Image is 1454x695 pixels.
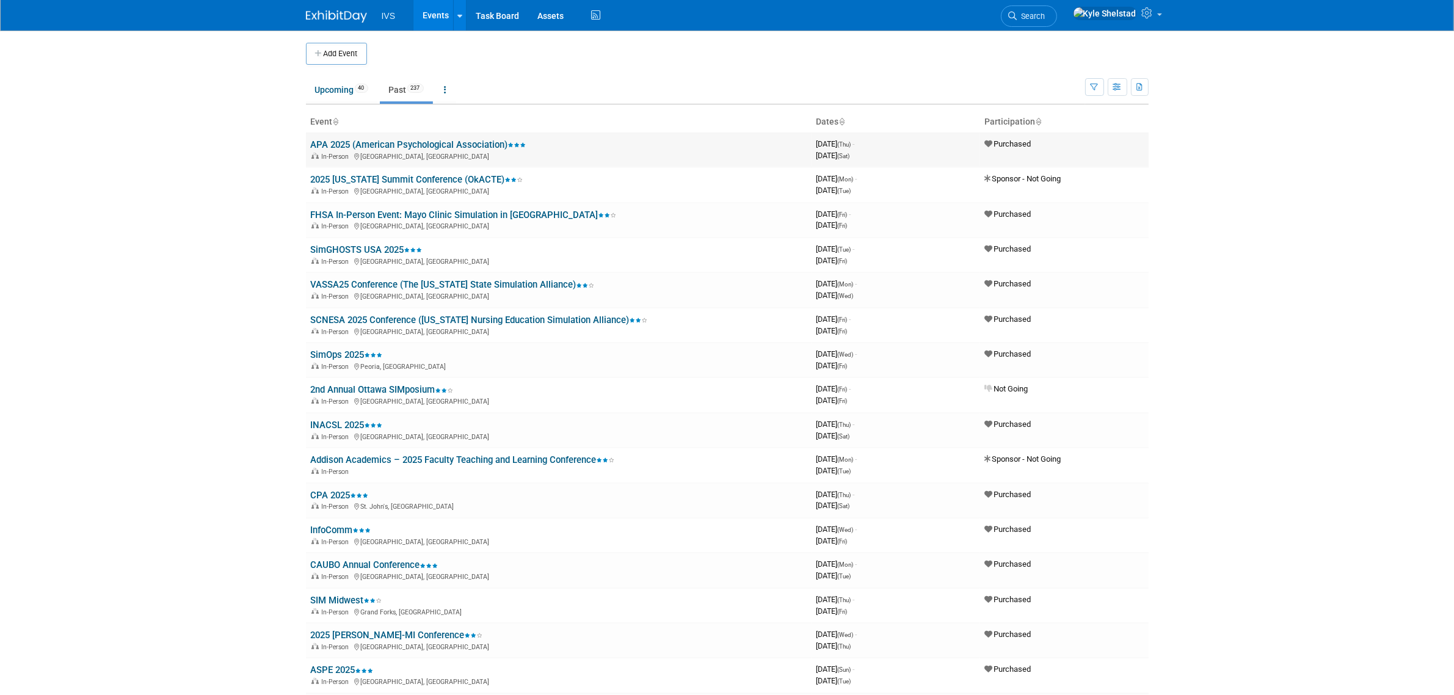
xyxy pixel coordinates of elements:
[306,43,367,65] button: Add Event
[838,526,854,533] span: (Wed)
[322,222,353,230] span: In-Person
[1036,117,1042,126] a: Sort by Participation Type
[849,209,851,219] span: -
[816,384,851,393] span: [DATE]
[311,630,483,641] a: 2025 [PERSON_NAME]-MI Conference
[311,244,423,255] a: SimGHOSTS USA 2025
[322,328,353,336] span: In-Person
[311,595,382,606] a: SIM Midwest
[311,420,383,431] a: INACSL 2025
[838,608,848,615] span: (Fri)
[838,187,851,194] span: (Tue)
[322,503,353,511] span: In-Person
[853,420,855,429] span: -
[838,643,851,650] span: (Thu)
[311,291,807,300] div: [GEOGRAPHIC_DATA], [GEOGRAPHIC_DATA]
[322,153,353,161] span: In-Person
[838,211,848,218] span: (Fri)
[985,384,1028,393] span: Not Going
[849,315,851,324] span: -
[812,112,980,133] th: Dates
[816,641,851,650] span: [DATE]
[311,559,438,570] a: CAUBO Annual Conference
[311,454,615,465] a: Addison Academics – 2025 Faculty Teaching and Learning Conference
[311,571,807,581] div: [GEOGRAPHIC_DATA], [GEOGRAPHIC_DATA]
[816,664,855,674] span: [DATE]
[985,349,1031,358] span: Purchased
[311,641,807,651] div: [GEOGRAPHIC_DATA], [GEOGRAPHIC_DATA]
[322,433,353,441] span: In-Person
[311,279,595,290] a: VASSA25 Conference (The [US_STATE] State Simulation Alliance)
[856,454,857,464] span: -
[838,153,850,159] span: (Sat)
[838,351,854,358] span: (Wed)
[311,326,807,336] div: [GEOGRAPHIC_DATA], [GEOGRAPHIC_DATA]
[311,664,374,675] a: ASPE 2025
[853,490,855,499] span: -
[816,454,857,464] span: [DATE]
[311,222,319,228] img: In-Person Event
[985,664,1031,674] span: Purchased
[311,328,319,334] img: In-Person Event
[322,608,353,616] span: In-Person
[816,431,850,440] span: [DATE]
[322,187,353,195] span: In-Person
[838,421,851,428] span: (Thu)
[816,420,855,429] span: [DATE]
[816,349,857,358] span: [DATE]
[311,678,319,684] img: In-Person Event
[838,492,851,498] span: (Thu)
[838,597,851,603] span: (Thu)
[322,258,353,266] span: In-Person
[311,431,807,441] div: [GEOGRAPHIC_DATA], [GEOGRAPHIC_DATA]
[322,468,353,476] span: In-Person
[311,349,383,360] a: SimOps 2025
[838,398,848,404] span: (Fri)
[985,490,1031,499] span: Purchased
[311,363,319,369] img: In-Person Event
[311,187,319,194] img: In-Person Event
[311,209,617,220] a: FHSA In-Person Event: Mayo Clinic Simulation in [GEOGRAPHIC_DATA]
[1001,5,1057,27] a: Search
[311,433,319,439] img: In-Person Event
[985,454,1061,464] span: Sponsor - Not Going
[1073,7,1137,20] img: Kyle Shelstad
[816,501,850,510] span: [DATE]
[816,606,848,616] span: [DATE]
[856,174,857,183] span: -
[306,10,367,23] img: ExhibitDay
[322,538,353,546] span: In-Person
[322,678,353,686] span: In-Person
[838,176,854,183] span: (Mon)
[985,139,1031,148] span: Purchased
[311,490,369,501] a: CPA 2025
[816,139,855,148] span: [DATE]
[816,536,848,545] span: [DATE]
[838,666,851,673] span: (Sun)
[311,315,648,326] a: SCNESA 2025 Conference ([US_STATE] Nursing Education Simulation Alliance)
[355,84,368,93] span: 40
[816,466,851,475] span: [DATE]
[311,538,319,544] img: In-Person Event
[322,293,353,300] span: In-Person
[816,186,851,195] span: [DATE]
[816,361,848,370] span: [DATE]
[985,595,1031,604] span: Purchased
[856,559,857,569] span: -
[816,326,848,335] span: [DATE]
[306,112,812,133] th: Event
[985,559,1031,569] span: Purchased
[985,315,1031,324] span: Purchased
[816,256,848,265] span: [DATE]
[856,349,857,358] span: -
[380,78,433,101] a: Past237
[816,559,857,569] span: [DATE]
[849,384,851,393] span: -
[853,595,855,604] span: -
[311,256,807,266] div: [GEOGRAPHIC_DATA], [GEOGRAPHIC_DATA]
[311,174,523,185] a: 2025 [US_STATE] Summit Conference (OkACTE)
[311,139,526,150] a: APA 2025 (American Psychological Association)
[382,11,396,21] span: IVS
[838,316,848,323] span: (Fri)
[311,608,319,614] img: In-Person Event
